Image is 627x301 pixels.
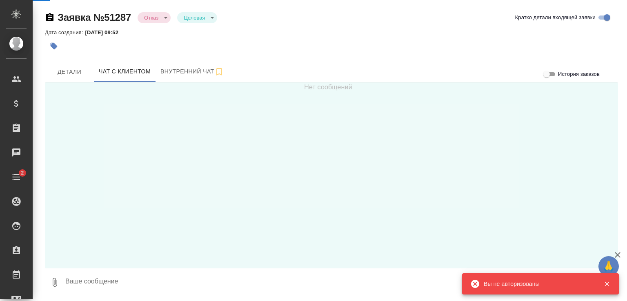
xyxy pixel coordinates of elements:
[138,12,171,23] div: Отказ
[181,14,207,21] button: Целевая
[177,12,217,23] div: Отказ
[2,167,31,187] a: 2
[558,70,600,78] span: История заказов
[58,12,131,23] a: Заявка №51287
[85,29,125,35] p: [DATE] 09:52
[304,82,352,92] span: Нет сообщений
[515,13,596,22] span: Кратко детали входящей заявки
[598,256,619,277] button: 🙏
[484,280,591,288] div: Вы не авторизованы
[45,29,85,35] p: Дата создания:
[99,66,151,77] span: Чат с клиентом
[214,67,224,77] svg: Подписаться
[45,13,55,22] button: Скопировать ссылку
[16,169,29,177] span: 2
[598,280,615,288] button: Закрыть
[94,62,156,82] button: 77079422936 (Салтанат) - (undefined)
[160,66,224,77] span: Внутренний чат
[45,37,63,55] button: Добавить тэг
[50,67,89,77] span: Детали
[602,258,616,275] span: 🙏
[142,14,161,21] button: Отказ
